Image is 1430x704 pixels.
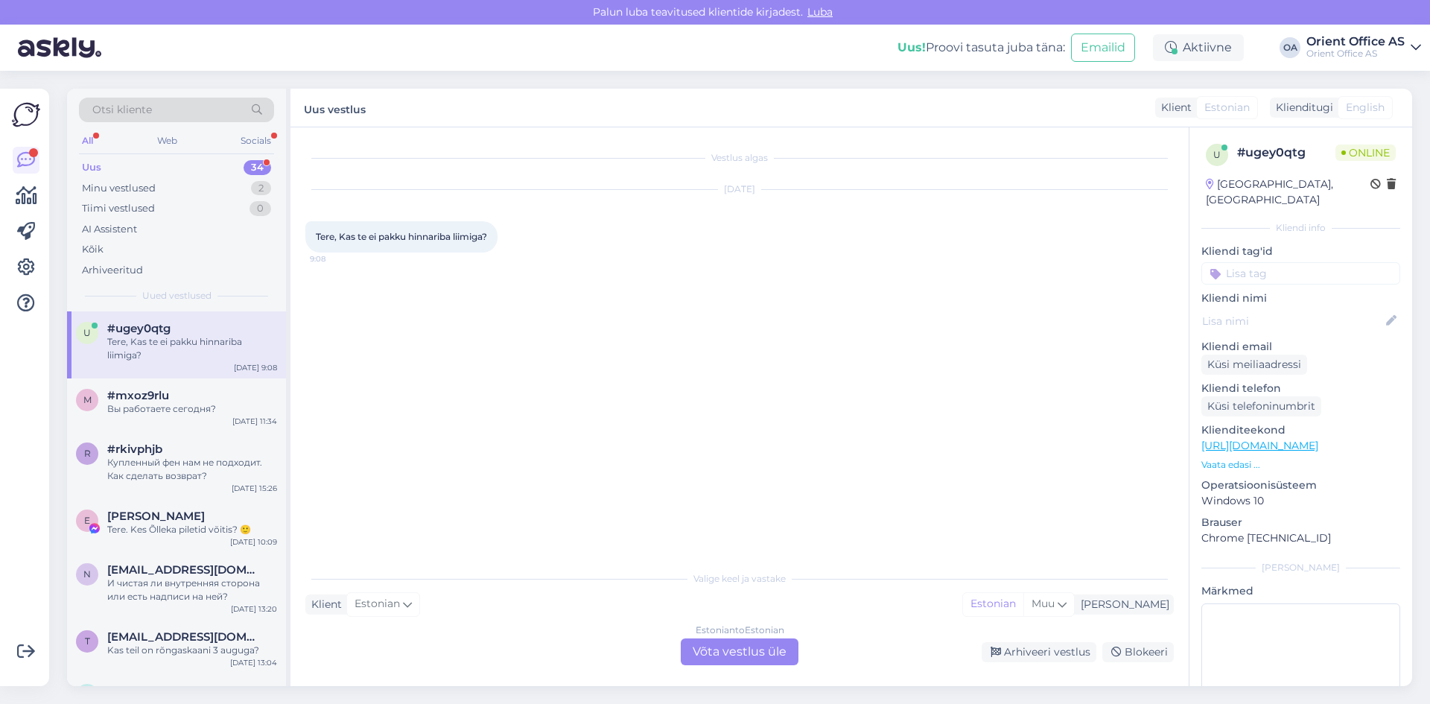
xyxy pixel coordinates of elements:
[107,684,169,697] span: #vzqo1u87
[250,201,271,216] div: 0
[79,131,96,150] div: All
[83,394,92,405] span: m
[1204,100,1250,115] span: Estonian
[1201,339,1400,355] p: Kliendi email
[1201,355,1307,375] div: Küsi meiliaadressi
[696,624,784,637] div: Estonian to Estonian
[84,515,90,526] span: E
[84,448,91,459] span: r
[107,630,262,644] span: timakova.katrin@gmail.com
[83,327,91,338] span: u
[230,536,277,548] div: [DATE] 10:09
[316,231,487,242] span: Tere, Kas te ei pakku hinnariba liimiga?
[1202,313,1383,329] input: Lisa nimi
[107,456,277,483] div: Купленный фен нам не подходит. Как сделать возврат?
[1201,530,1400,546] p: Chrome [TECHNICAL_ID]
[85,635,90,647] span: t
[82,201,155,216] div: Tiimi vestlused
[232,483,277,494] div: [DATE] 15:26
[231,603,277,615] div: [DATE] 13:20
[107,335,277,362] div: Tere, Kas te ei pakku hinnariba liimiga?
[1201,396,1321,416] div: Küsi telefoninumbrit
[963,593,1023,615] div: Estonian
[304,98,366,118] label: Uus vestlus
[107,402,277,416] div: Вы работаете сегодня?
[1335,145,1396,161] span: Online
[897,39,1065,57] div: Proovi tasuta juba täna:
[82,160,101,175] div: Uus
[305,151,1174,165] div: Vestlus algas
[1075,597,1169,612] div: [PERSON_NAME]
[305,572,1174,586] div: Valige keel ja vastake
[1201,422,1400,438] p: Klienditeekond
[1280,37,1300,58] div: OA
[1306,36,1405,48] div: Orient Office AS
[251,181,271,196] div: 2
[82,222,137,237] div: AI Assistent
[681,638,798,665] div: Võta vestlus üle
[1306,36,1421,60] a: Orient Office ASOrient Office AS
[234,362,277,373] div: [DATE] 9:08
[1306,48,1405,60] div: Orient Office AS
[355,596,400,612] span: Estonian
[230,657,277,668] div: [DATE] 13:04
[305,597,342,612] div: Klient
[1201,262,1400,285] input: Lisa tag
[1102,642,1174,662] div: Blokeeri
[1155,100,1192,115] div: Klient
[107,510,205,523] span: Eva-Maria Virnas
[107,523,277,536] div: Tere. Kes Õlleka piletid võitis? 🙂
[1270,100,1333,115] div: Klienditugi
[238,131,274,150] div: Socials
[1237,144,1335,162] div: # ugey0qtg
[1206,177,1370,208] div: [GEOGRAPHIC_DATA], [GEOGRAPHIC_DATA]
[1153,34,1244,61] div: Aktiivne
[107,563,262,577] span: natalyamam3@gmail.com
[1201,244,1400,259] p: Kliendi tag'id
[92,102,152,118] span: Otsi kliente
[142,289,212,302] span: Uued vestlused
[1346,100,1385,115] span: English
[897,40,926,54] b: Uus!
[1201,493,1400,509] p: Windows 10
[1201,561,1400,574] div: [PERSON_NAME]
[107,577,277,603] div: И чистая ли внутренняя сторона или есть надписи на ней?
[107,322,171,335] span: #ugey0qtg
[1201,478,1400,493] p: Operatsioonisüsteem
[305,183,1174,196] div: [DATE]
[82,181,156,196] div: Minu vestlused
[1032,597,1055,610] span: Muu
[107,644,277,657] div: Kas teil on rõngaskaani 3 auguga?
[1201,381,1400,396] p: Kliendi telefon
[1201,583,1400,599] p: Märkmed
[1201,291,1400,306] p: Kliendi nimi
[1201,221,1400,235] div: Kliendi info
[1201,439,1318,452] a: [URL][DOMAIN_NAME]
[82,242,104,257] div: Kõik
[1213,149,1221,160] span: u
[1071,34,1135,62] button: Emailid
[154,131,180,150] div: Web
[82,263,143,278] div: Arhiveeritud
[310,253,366,264] span: 9:08
[1201,458,1400,472] p: Vaata edasi ...
[232,416,277,427] div: [DATE] 11:34
[83,568,91,580] span: n
[244,160,271,175] div: 34
[107,389,169,402] span: #mxoz9rlu
[107,443,162,456] span: #rkivphjb
[12,101,40,129] img: Askly Logo
[1201,515,1400,530] p: Brauser
[803,5,837,19] span: Luba
[982,642,1096,662] div: Arhiveeri vestlus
